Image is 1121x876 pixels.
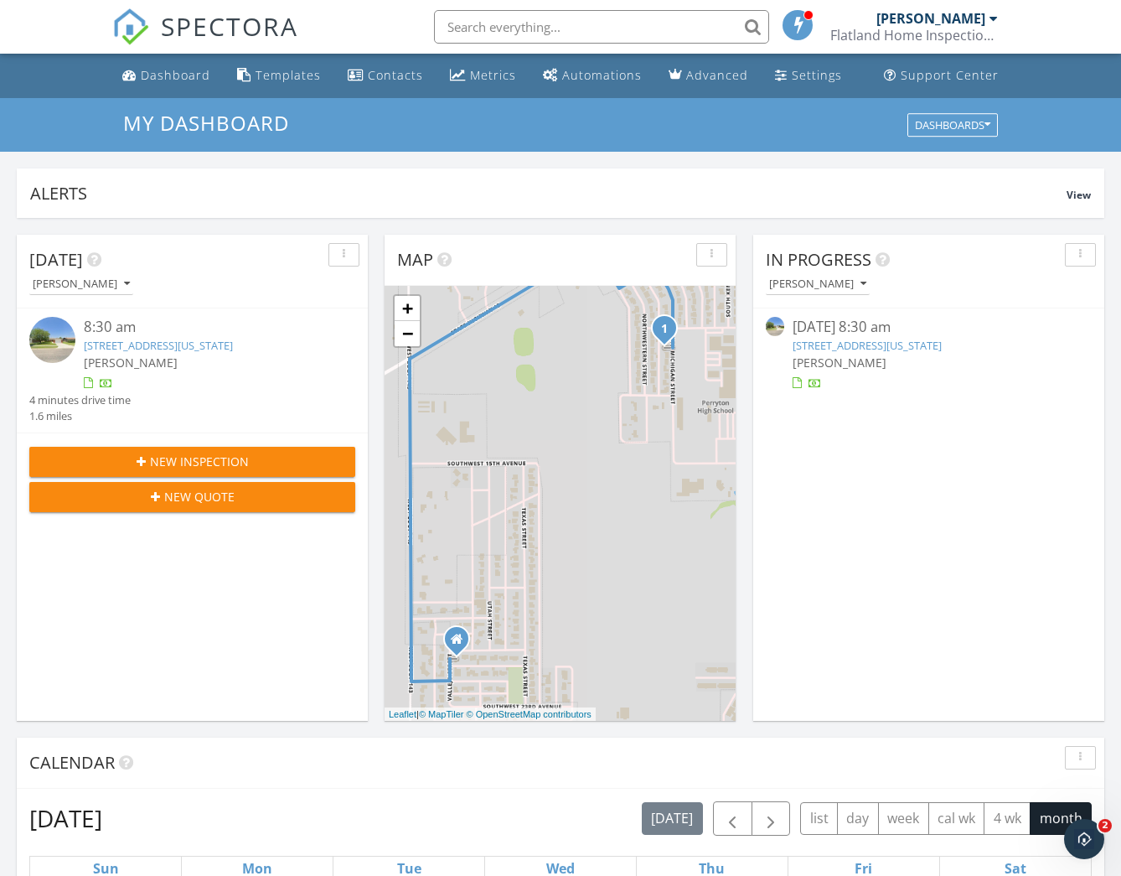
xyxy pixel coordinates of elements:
[793,317,1064,338] div: [DATE] 8:30 am
[878,802,929,835] button: week
[793,338,942,353] a: [STREET_ADDRESS][US_STATE]
[368,67,423,83] div: Contacts
[686,67,748,83] div: Advanced
[769,278,866,290] div: [PERSON_NAME]
[984,802,1031,835] button: 4 wk
[901,67,999,83] div: Support Center
[29,248,83,271] span: [DATE]
[29,317,75,363] img: streetview
[395,321,420,346] a: Zoom out
[457,639,467,649] div: 2101 Vallejo St, Perryton TX 79070
[141,67,210,83] div: Dashboard
[1067,188,1091,202] span: View
[642,802,703,835] button: [DATE]
[536,60,648,91] a: Automations (Basic)
[661,324,668,335] i: 1
[1064,819,1104,859] iframe: Intercom live chat
[1098,819,1112,832] span: 2
[664,328,674,338] div: 1110 Michigan St, Perryton, TX 79070
[768,60,849,91] a: Settings
[29,408,131,424] div: 1.6 miles
[116,60,217,91] a: Dashboard
[915,119,990,131] div: Dashboards
[29,801,102,835] h2: [DATE]
[150,453,249,470] span: New Inspection
[837,802,879,835] button: day
[29,392,131,408] div: 4 minutes drive time
[395,296,420,321] a: Zoom in
[29,447,355,477] button: New Inspection
[470,67,516,83] div: Metrics
[928,802,985,835] button: cal wk
[713,801,752,836] button: Previous month
[800,802,838,835] button: list
[164,488,235,505] span: New Quote
[161,8,298,44] span: SPECTORA
[84,355,178,371] span: [PERSON_NAME]
[443,60,523,91] a: Metrics
[29,751,115,774] span: Calendar
[766,248,871,271] span: In Progress
[389,709,416,719] a: Leaflet
[562,67,642,83] div: Automations
[112,23,298,58] a: SPECTORA
[256,67,321,83] div: Templates
[341,60,430,91] a: Contacts
[123,109,289,137] span: My Dashboard
[29,317,355,424] a: 8:30 am [STREET_ADDRESS][US_STATE] [PERSON_NAME] 4 minutes drive time 1.6 miles
[876,10,985,27] div: [PERSON_NAME]
[752,801,791,836] button: Next month
[766,317,1092,391] a: [DATE] 8:30 am [STREET_ADDRESS][US_STATE] [PERSON_NAME]
[419,709,464,719] a: © MapTiler
[112,8,149,45] img: The Best Home Inspection Software - Spectora
[84,338,233,353] a: [STREET_ADDRESS][US_STATE]
[29,482,355,512] button: New Quote
[830,27,998,44] div: Flatland Home Inspections
[662,60,755,91] a: Advanced
[84,317,328,338] div: 8:30 am
[792,67,842,83] div: Settings
[434,10,769,44] input: Search everything...
[33,278,130,290] div: [PERSON_NAME]
[397,248,433,271] span: Map
[230,60,328,91] a: Templates
[1030,802,1092,835] button: month
[30,182,1067,205] div: Alerts
[793,355,886,371] span: [PERSON_NAME]
[877,60,1005,91] a: Support Center
[467,709,591,719] a: © OpenStreetMap contributors
[907,113,998,137] button: Dashboards
[766,317,784,335] img: streetview
[29,273,133,296] button: [PERSON_NAME]
[766,273,870,296] button: [PERSON_NAME]
[385,708,596,722] div: |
